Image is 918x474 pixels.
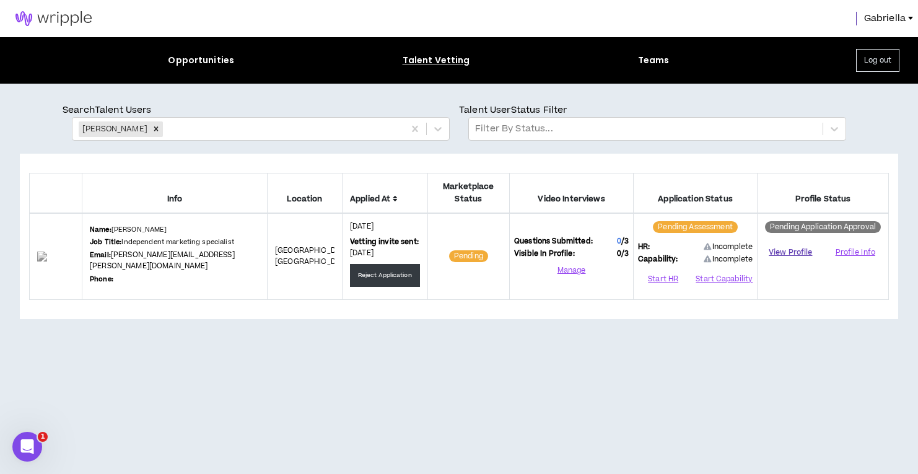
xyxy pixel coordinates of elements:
th: Location [267,173,342,213]
span: Capability: [638,254,678,265]
p: Vetting invite sent: [350,237,420,248]
span: Incomplete [704,254,753,265]
sup: Pending Assessment [653,221,738,233]
button: Log out [856,49,899,72]
button: Start HR [638,270,688,289]
span: Incomplete [704,242,753,253]
span: 1 [38,432,48,442]
div: Remove Clarissa Ferreira Cortez [149,121,163,137]
span: Questions Submitted: [514,236,593,247]
p: Talent User Status Filter [459,103,855,117]
button: Profile Info [827,243,884,261]
b: Phone: [90,274,113,284]
button: Reject Application [350,264,420,287]
span: Visible In Profile: [514,248,575,260]
th: Profile Status [758,173,889,213]
span: Applied At [350,193,420,205]
span: Gabriella [864,12,906,25]
p: Independent marketing specialist [90,237,234,247]
p: [DATE] [350,221,420,232]
iframe: Intercom live chat [12,432,42,462]
sup: Pending [449,250,488,262]
a: [PERSON_NAME][EMAIL_ADDRESS][PERSON_NAME][DOMAIN_NAME] [90,250,235,271]
p: [DATE] [350,248,420,259]
p: [PERSON_NAME] [90,225,167,235]
span: 0 [617,236,621,247]
b: Email: [90,250,111,260]
button: Manage [514,261,629,280]
div: Opportunities [168,54,234,67]
p: Search Talent Users [63,103,459,117]
sup: Pending Application Approval [765,221,881,233]
div: [PERSON_NAME] [79,121,149,137]
b: Job Title: [90,237,121,247]
th: Marketplace Status [427,173,509,213]
span: 0 [617,248,629,260]
span: [GEOGRAPHIC_DATA] , [GEOGRAPHIC_DATA] [275,245,354,267]
th: Info [82,173,268,213]
b: Name: [90,225,111,234]
img: yia3lsW3BOWmlyqz0qs5AyMRQR0y7f5wHUPaDY1K.png [37,252,74,261]
a: View Profile [762,242,819,263]
th: Video Interviews [510,173,634,213]
button: Start Capability [696,270,753,289]
span: HR: [638,242,650,253]
th: Application Status [634,173,758,213]
div: Teams [638,54,670,67]
span: / 3 [621,236,629,247]
span: / 3 [621,248,629,259]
